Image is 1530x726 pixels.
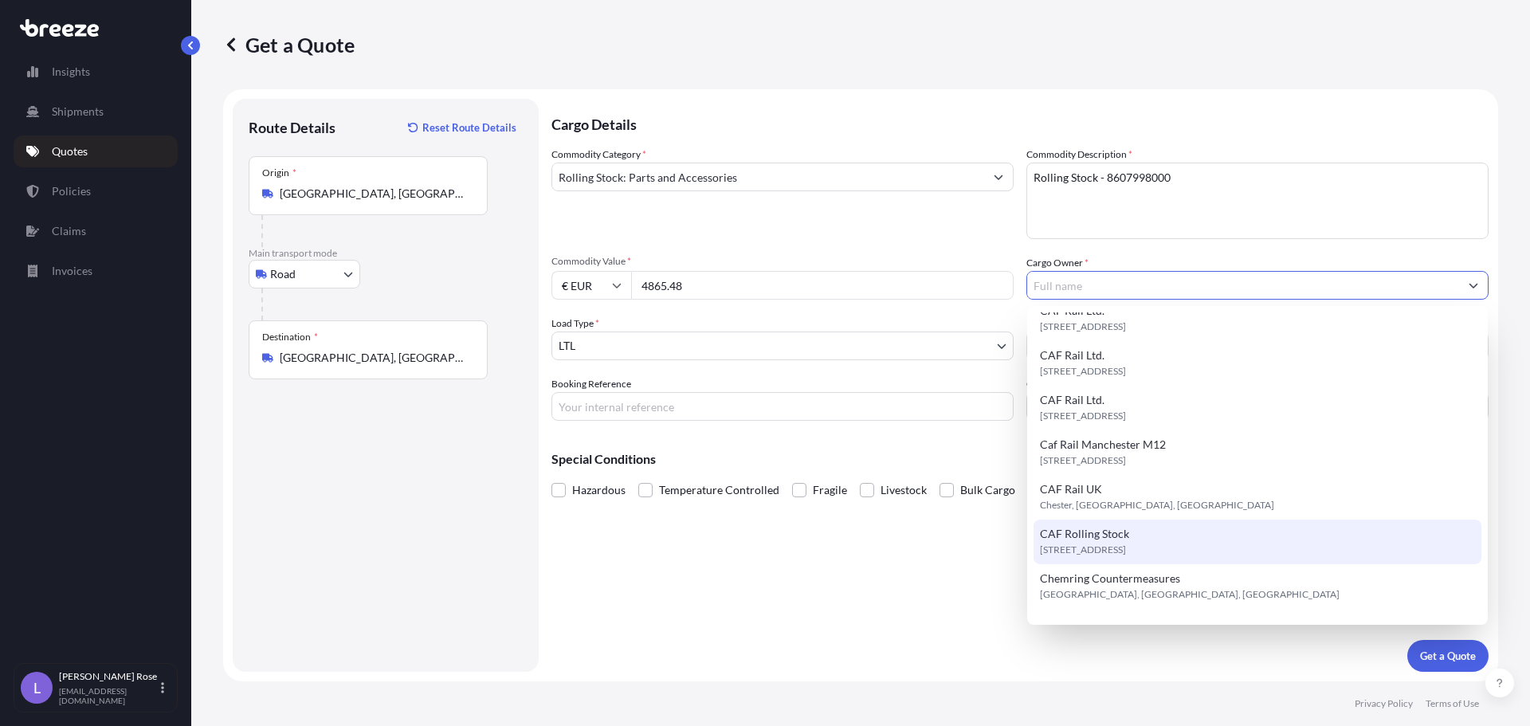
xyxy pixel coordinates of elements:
[572,478,626,502] span: Hazardous
[881,478,927,502] span: Livestock
[1040,453,1126,469] span: [STREET_ADDRESS]
[1026,392,1489,421] input: Enter name
[1027,271,1459,300] input: Full name
[552,163,984,191] input: Select a commodity type
[52,143,88,159] p: Quotes
[551,376,631,392] label: Booking Reference
[52,223,86,239] p: Claims
[1026,255,1089,271] label: Cargo Owner
[1040,542,1126,558] span: [STREET_ADDRESS]
[1040,587,1340,602] span: [GEOGRAPHIC_DATA], [GEOGRAPHIC_DATA], [GEOGRAPHIC_DATA]
[262,331,318,343] div: Destination
[280,186,468,202] input: Origin
[1420,648,1476,664] p: Get a Quote
[1040,408,1126,424] span: [STREET_ADDRESS]
[249,118,335,137] p: Route Details
[551,316,599,332] span: Load Type
[59,670,158,683] p: [PERSON_NAME] Rose
[1040,526,1129,542] span: CAF Rolling Stock
[262,167,296,179] div: Origin
[1026,376,1083,392] label: Carrier Name
[52,64,90,80] p: Insights
[1040,392,1104,408] span: CAF Rail Ltd.
[551,255,1014,268] span: Commodity Value
[1355,697,1413,710] p: Privacy Policy
[1040,571,1180,587] span: Chemring Countermeasures
[1040,615,1198,631] span: CPI Crane Payment Innovations
[1426,697,1479,710] p: Terms of Use
[223,32,355,57] p: Get a Quote
[33,680,41,696] span: L
[659,478,779,502] span: Temperature Controlled
[1026,316,1489,328] span: Freight Cost
[559,338,575,354] span: LTL
[1040,437,1166,453] span: Caf Rail Manchester M12
[551,147,646,163] label: Commodity Category
[422,120,516,135] p: Reset Route Details
[52,263,92,279] p: Invoices
[960,478,1015,502] span: Bulk Cargo
[52,183,91,199] p: Policies
[249,260,360,288] button: Select transport
[1040,481,1102,497] span: CAF Rail UK
[249,247,523,260] p: Main transport mode
[631,271,1014,300] input: Type amount
[551,453,1489,465] p: Special Conditions
[270,266,296,282] span: Road
[1040,347,1104,363] span: CAF Rail Ltd.
[280,350,468,366] input: Destination
[1040,319,1126,335] span: [STREET_ADDRESS]
[813,478,847,502] span: Fragile
[551,99,1489,147] p: Cargo Details
[1459,271,1488,300] button: Show suggestions
[52,104,104,120] p: Shipments
[984,163,1013,191] button: Show suggestions
[59,686,158,705] p: [EMAIL_ADDRESS][DOMAIN_NAME]
[1040,363,1126,379] span: [STREET_ADDRESS]
[1026,147,1132,163] label: Commodity Description
[1040,497,1274,513] span: Chester, [GEOGRAPHIC_DATA], [GEOGRAPHIC_DATA]
[551,392,1014,421] input: Your internal reference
